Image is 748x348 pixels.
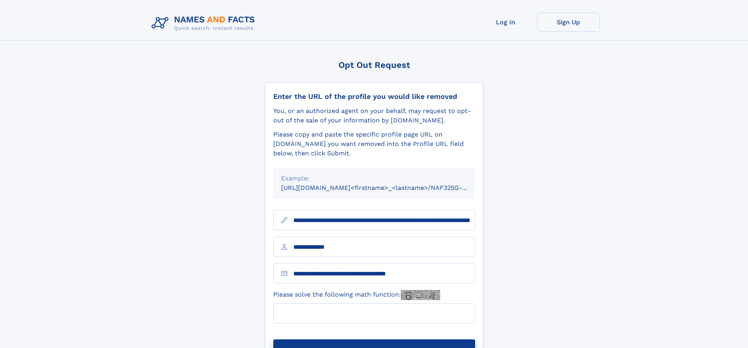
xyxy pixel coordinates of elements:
[273,92,475,101] div: Enter the URL of the profile you would like removed
[281,174,467,183] div: Example:
[273,290,440,300] label: Please solve the following math function:
[265,60,483,70] div: Opt Out Request
[281,184,490,191] small: [URL][DOMAIN_NAME]<firstname>_<lastname>/NAF325G-xxxxxxxx
[148,13,262,34] img: Logo Names and Facts
[474,13,537,32] a: Log In
[273,106,475,125] div: You, or an authorized agent on your behalf, may request to opt-out of the sale of your informatio...
[273,130,475,158] div: Please copy and paste the specific profile page URL on [DOMAIN_NAME] you want removed into the Pr...
[537,13,600,32] a: Sign Up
